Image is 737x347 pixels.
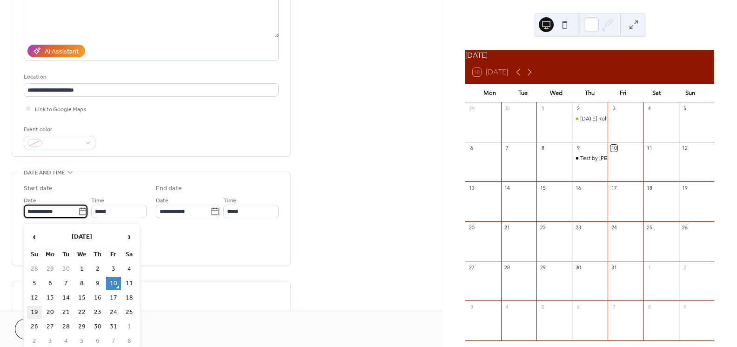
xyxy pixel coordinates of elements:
div: 15 [539,184,546,191]
div: Wed [540,84,573,102]
div: 16 [575,184,582,191]
div: 7 [504,145,511,152]
div: 6 [575,303,582,310]
div: 26 [682,224,689,231]
div: 25 [646,224,653,231]
td: 31 [106,320,121,334]
div: 13 [468,184,475,191]
div: 7 [610,303,617,310]
td: 8 [74,277,89,290]
div: 24 [610,224,617,231]
td: 27 [43,320,58,334]
div: 19 [682,184,689,191]
td: 10 [106,277,121,290]
td: 30 [90,320,105,334]
span: Date [156,196,168,206]
div: 1 [539,105,546,112]
td: 11 [122,277,137,290]
div: 22 [539,224,546,231]
div: 1 [646,264,653,271]
div: 10 [610,145,617,152]
th: Th [90,248,105,261]
td: 13 [43,291,58,305]
th: Sa [122,248,137,261]
th: Tu [59,248,74,261]
td: 14 [59,291,74,305]
td: 26 [27,320,42,334]
div: Sat [640,84,673,102]
button: AI Assistant [27,45,85,57]
div: Tue [506,84,540,102]
div: 30 [575,264,582,271]
td: 12 [27,291,42,305]
td: 15 [74,291,89,305]
td: 28 [27,262,42,276]
div: 12 [682,145,689,152]
div: 4 [646,105,653,112]
span: Time [223,196,236,206]
div: 6 [468,145,475,152]
div: 31 [610,264,617,271]
td: 1 [122,320,137,334]
td: 23 [90,306,105,319]
div: Start date [24,184,53,194]
td: 5 [27,277,42,290]
div: 3 [610,105,617,112]
td: 20 [43,306,58,319]
td: 22 [74,306,89,319]
td: 29 [43,262,58,276]
td: 4 [122,262,137,276]
div: Test by [PERSON_NAME] [580,154,643,162]
div: 8 [646,303,653,310]
div: 17 [610,184,617,191]
td: 29 [74,320,89,334]
td: 25 [122,306,137,319]
span: › [122,227,136,246]
span: Date and time [24,168,65,178]
div: Thursday Roll Up [572,115,607,123]
div: 8 [539,145,546,152]
td: 1 [74,262,89,276]
td: 17 [106,291,121,305]
div: 29 [539,264,546,271]
div: Fri [607,84,640,102]
div: Test by Laurie [572,154,607,162]
td: 24 [106,306,121,319]
div: Mon [473,84,506,102]
td: 16 [90,291,105,305]
div: [DATE] [465,50,714,61]
div: 20 [468,224,475,231]
div: 5 [539,303,546,310]
td: 2 [90,262,105,276]
div: 28 [504,264,511,271]
span: Date [24,196,36,206]
div: [DATE] Roll Up [580,115,616,123]
div: End date [156,184,182,194]
div: 29 [468,105,475,112]
td: 7 [59,277,74,290]
div: 4 [504,303,511,310]
div: 9 [575,145,582,152]
td: 18 [122,291,137,305]
td: 19 [27,306,42,319]
div: 14 [504,184,511,191]
th: Mo [43,248,58,261]
td: 9 [90,277,105,290]
div: 21 [504,224,511,231]
div: 27 [468,264,475,271]
div: 30 [504,105,511,112]
div: 2 [575,105,582,112]
th: Fr [106,248,121,261]
div: 3 [468,303,475,310]
td: 30 [59,262,74,276]
div: 2 [682,264,689,271]
td: 6 [43,277,58,290]
span: Time [91,196,104,206]
button: Cancel [15,319,72,340]
td: 28 [59,320,74,334]
td: 21 [59,306,74,319]
div: Sun [673,84,707,102]
div: 11 [646,145,653,152]
div: Thu [573,84,607,102]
